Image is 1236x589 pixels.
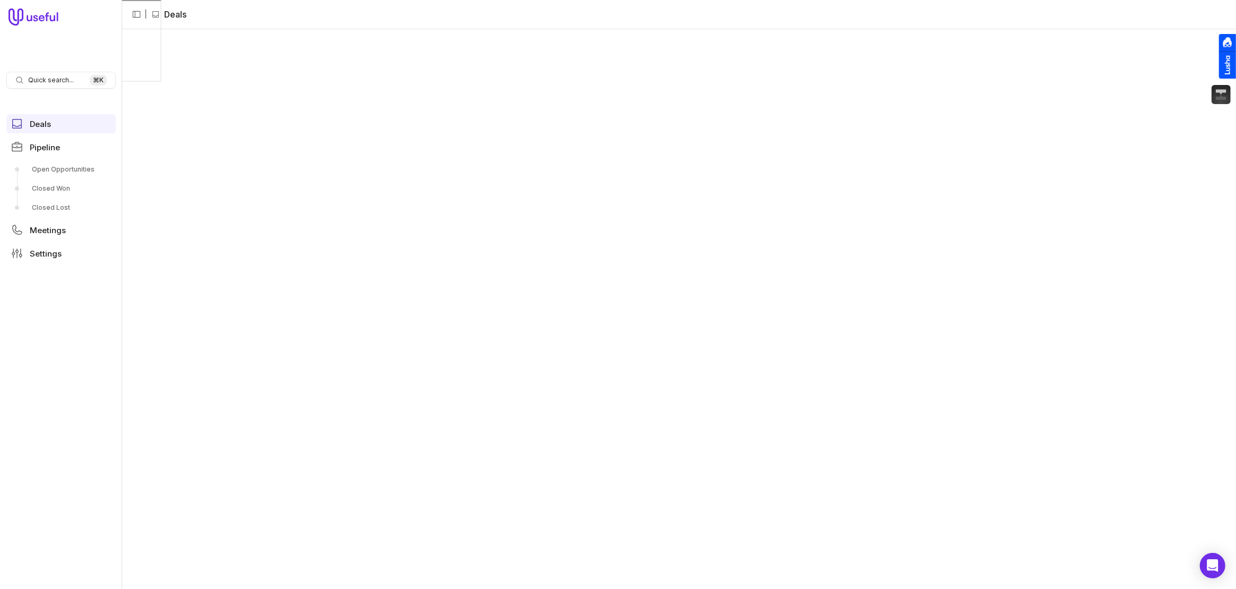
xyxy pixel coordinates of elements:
[144,8,147,21] span: |
[6,180,116,197] a: Closed Won
[30,143,60,151] span: Pipeline
[151,8,186,21] li: Deals
[6,220,116,240] a: Meetings
[90,75,107,86] kbd: ⌘ K
[6,244,116,263] a: Settings
[30,250,62,258] span: Settings
[6,199,116,216] a: Closed Lost
[6,161,116,178] a: Open Opportunities
[30,226,66,234] span: Meetings
[30,120,51,128] span: Deals
[6,138,116,157] a: Pipeline
[28,76,74,84] span: Quick search...
[6,161,116,216] div: Pipeline submenu
[129,6,144,22] button: Collapse sidebar
[6,114,116,133] a: Deals
[1200,553,1225,578] div: Open Intercom Messenger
